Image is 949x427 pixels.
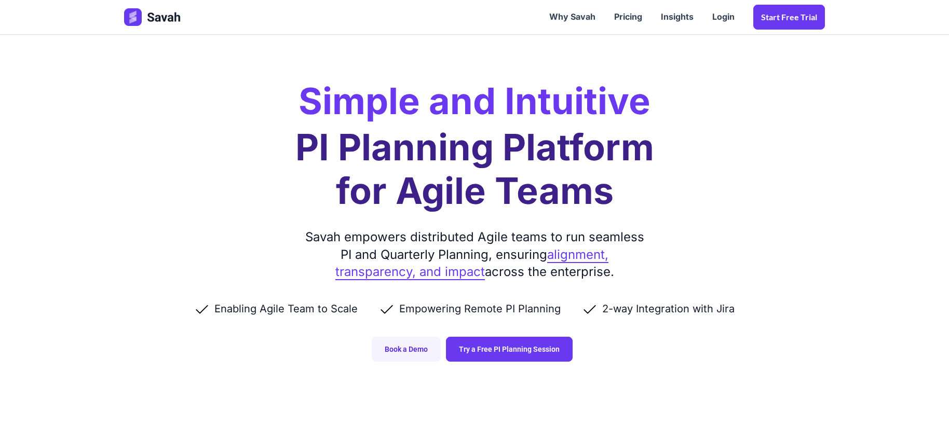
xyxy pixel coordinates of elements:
h2: Simple and Intuitive [299,83,650,119]
a: Insights [652,1,703,33]
a: Why Savah [540,1,605,33]
a: Start Free trial [753,5,825,30]
a: Book a Demo [372,337,441,362]
div: Savah empowers distributed Agile teams to run seamless PI and Quarterly Planning, ensuring across... [301,228,648,281]
a: Pricing [605,1,652,33]
a: Login [703,1,744,33]
li: Empowering Remote PI Planning [378,301,581,316]
li: 2-way Integration with Jira [581,301,755,316]
h1: PI Planning Platform for Agile Teams [295,126,654,213]
a: Try a Free PI Planning Session [446,337,573,362]
li: Enabling Agile Team to Scale [194,301,378,316]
